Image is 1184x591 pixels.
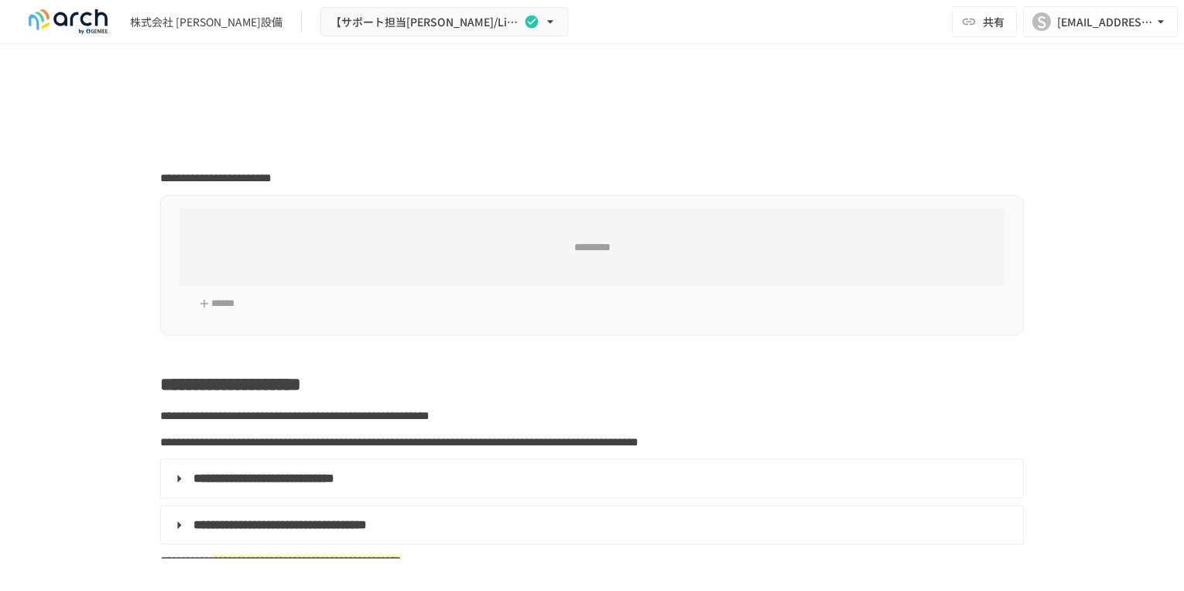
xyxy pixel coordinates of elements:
span: 共有 [983,13,1004,30]
div: S [1032,12,1051,31]
img: logo-default@2x-9cf2c760.svg [19,9,118,34]
span: 【サポート担当[PERSON_NAME]/Lite】株式会社 [PERSON_NAME]設備様_初期設定サポートLite [330,12,521,32]
button: S[EMAIL_ADDRESS][DOMAIN_NAME] [1023,6,1178,37]
div: [EMAIL_ADDRESS][DOMAIN_NAME] [1057,12,1153,32]
div: 株式会社 [PERSON_NAME]設備 [130,14,282,30]
button: 【サポート担当[PERSON_NAME]/Lite】株式会社 [PERSON_NAME]設備様_初期設定サポートLite [320,7,568,37]
button: 共有 [952,6,1017,37]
